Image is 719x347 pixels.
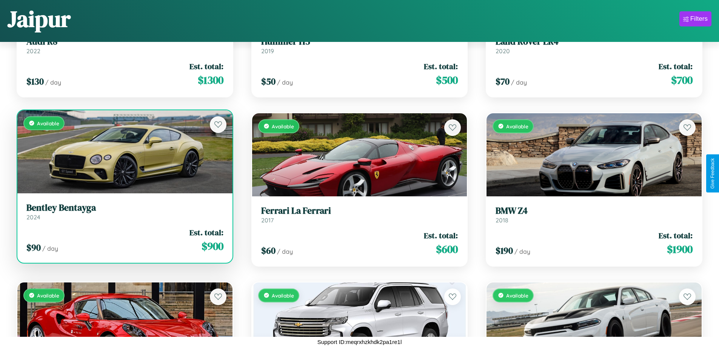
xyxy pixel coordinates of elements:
div: Filters [690,15,708,23]
span: / day [277,248,293,255]
a: Audi R82022 [26,36,223,55]
span: $ 130 [26,75,44,88]
h3: BMW Z4 [496,205,693,216]
span: $ 900 [202,239,223,254]
span: Est. total: [189,61,223,72]
span: Est. total: [659,230,693,241]
span: $ 190 [496,244,513,257]
span: Available [506,123,528,130]
span: / day [42,245,58,252]
span: $ 1300 [198,72,223,88]
p: Support ID: meqrxhzkhdk2pa1re1l [317,337,402,347]
span: $ 500 [436,72,458,88]
span: Available [37,120,59,126]
span: Available [506,292,528,299]
a: Land Rover LR42020 [496,36,693,55]
span: Est. total: [424,61,458,72]
span: / day [45,79,61,86]
a: Ferrari La Ferrari2017 [261,205,458,224]
a: Bentley Bentayga2024 [26,202,223,221]
span: Est. total: [659,61,693,72]
span: $ 70 [496,75,510,88]
span: 2019 [261,47,274,55]
div: Give Feedback [710,158,715,189]
span: Available [272,123,294,130]
a: Hummer H32019 [261,36,458,55]
span: / day [514,248,530,255]
a: BMW Z42018 [496,205,693,224]
span: Est. total: [424,230,458,241]
span: $ 60 [261,244,276,257]
span: $ 90 [26,241,41,254]
span: Available [37,292,59,299]
button: Filters [679,11,711,26]
span: Est. total: [189,227,223,238]
h1: Jaipur [8,3,71,34]
span: / day [511,79,527,86]
span: $ 700 [671,72,693,88]
span: Available [272,292,294,299]
span: / day [277,79,293,86]
span: $ 50 [261,75,276,88]
span: $ 600 [436,242,458,257]
span: 2018 [496,216,508,224]
span: $ 1900 [667,242,693,257]
span: 2020 [496,47,510,55]
span: 2024 [26,213,40,221]
span: 2017 [261,216,274,224]
h3: Audi R8 [26,36,223,47]
h3: Ferrari La Ferrari [261,205,458,216]
span: 2022 [26,47,40,55]
h3: Bentley Bentayga [26,202,223,213]
h3: Land Rover LR4 [496,36,693,47]
h3: Hummer H3 [261,36,458,47]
